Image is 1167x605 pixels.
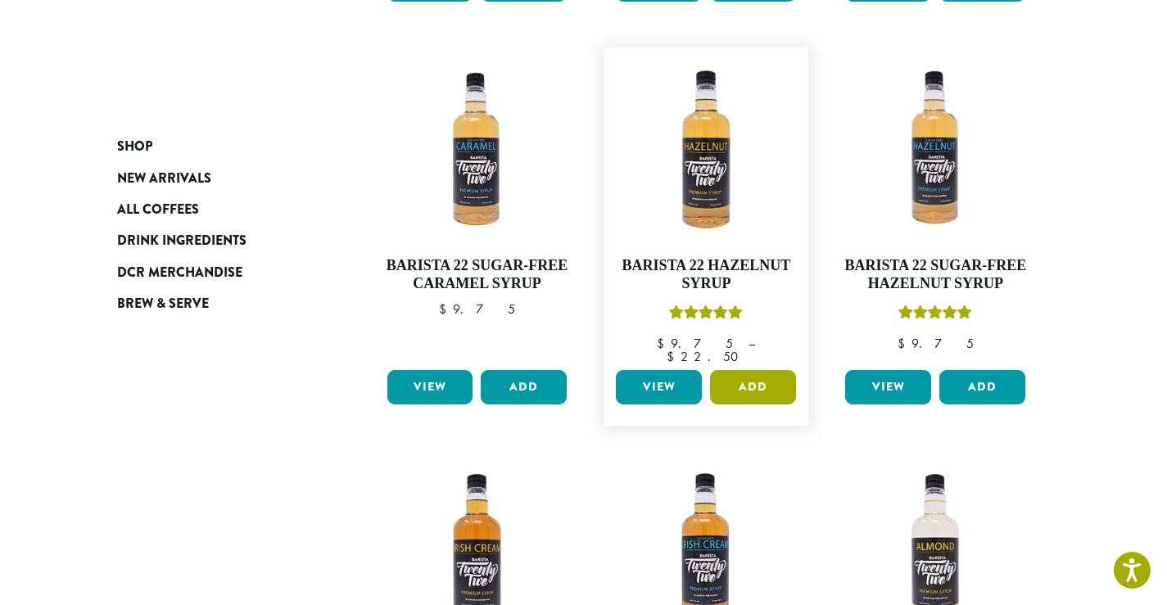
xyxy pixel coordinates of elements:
span: $ [667,348,681,365]
span: New Arrivals [117,169,211,189]
h4: Barista 22 Sugar-Free Caramel Syrup [383,257,572,292]
a: Barista 22 Hazelnut SyrupRated 5.00 out of 5 [612,56,800,363]
img: SF-HAZELNUT-300x300.png [841,56,1029,244]
span: DCR Merchandise [117,263,242,283]
img: SF-CARAMEL-300x300.png [382,56,571,244]
button: Add [939,370,1025,404]
span: Brew & Serve [117,294,209,314]
span: $ [657,335,671,352]
h4: Barista 22 Hazelnut Syrup [612,257,800,292]
span: All Coffees [117,200,199,220]
span: Drink Ingredients [117,231,247,251]
bdi: 9.75 [657,335,733,352]
span: Shop [117,137,152,157]
a: View [387,370,473,404]
a: Shop [117,131,314,162]
a: DCR Merchandise [117,257,314,288]
bdi: 22.50 [667,348,746,365]
span: – [749,335,755,352]
bdi: 9.75 [439,300,515,318]
img: HAZELNUT-300x300.png [612,56,800,244]
div: Rated 5.00 out of 5 [898,303,972,327]
div: Rated 5.00 out of 5 [669,303,743,327]
a: View [616,370,702,404]
a: Drink Ingredients [117,225,314,256]
a: New Arrivals [117,162,314,193]
button: Add [710,370,796,404]
span: $ [439,300,453,318]
a: Barista 22 Sugar-Free Caramel Syrup $9.75 [383,56,572,363]
a: Barista 22 Sugar-Free Hazelnut SyrupRated 5.00 out of 5 $9.75 [841,56,1029,363]
bdi: 9.75 [898,335,974,352]
button: Add [481,370,567,404]
span: $ [898,335,911,352]
a: View [845,370,931,404]
a: All Coffees [117,194,314,225]
a: Brew & Serve [117,288,314,319]
h4: Barista 22 Sugar-Free Hazelnut Syrup [841,257,1029,292]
